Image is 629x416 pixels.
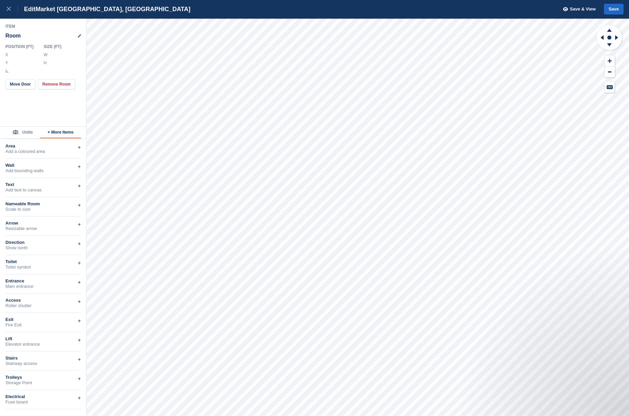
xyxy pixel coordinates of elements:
[605,82,615,93] button: Keyboard Shortcuts
[5,399,81,405] div: Fuse board
[5,187,81,193] div: Add text to canvas
[5,294,81,313] div: AccessRoller shutter+
[5,159,81,178] div: WallAdd bounding walls+
[5,44,38,49] div: Position ( FT )
[605,67,615,78] button: Zoom Out
[78,201,81,209] div: +
[604,4,624,15] button: Save
[5,127,40,138] button: Units
[5,322,81,328] div: Fire Exit
[5,278,81,284] div: Entrance
[78,278,81,286] div: +
[78,240,81,248] div: +
[78,221,81,229] div: +
[78,394,81,402] div: +
[78,163,81,171] div: +
[78,182,81,190] div: +
[5,143,81,149] div: Area
[5,371,81,390] div: TrolleysStorage Point+
[5,240,81,245] div: Direction
[570,6,596,13] span: Save & View
[5,60,9,66] label: Y
[78,317,81,325] div: +
[6,69,8,72] img: angle-icn.0ed2eb85.svg
[5,168,81,174] div: Add bounding walls
[5,149,81,154] div: Add a coloured area
[559,4,596,15] button: Save & View
[5,182,81,187] div: Text
[78,259,81,267] div: +
[78,298,81,306] div: +
[605,55,615,67] button: Zoom In
[5,52,9,57] label: X
[5,390,81,409] div: ElectricalFuse board+
[5,197,81,216] div: Nameable RoomScale to size+
[5,361,81,366] div: Stairway access
[5,216,81,236] div: ArrowResizable arrow+
[5,274,81,294] div: EntranceMain entrance+
[5,139,81,159] div: AreaAdd a coloured area+
[40,127,81,138] button: + More Items
[44,60,47,66] label: H
[5,284,81,289] div: Main entrance
[5,303,81,308] div: Roller shutter
[38,79,75,89] button: Remove Room
[78,336,81,344] div: +
[5,245,81,251] div: Show north
[5,178,81,197] div: TextAdd text to canvas+
[5,79,35,89] button: Move Door
[78,143,81,152] div: +
[5,355,81,361] div: Stairs
[5,236,81,255] div: DirectionShow north+
[5,336,81,342] div: Lift
[78,375,81,383] div: +
[5,221,81,226] div: Arrow
[5,207,81,212] div: Scale to size
[5,351,81,371] div: StairsStairway access+
[78,355,81,364] div: +
[5,380,81,386] div: Storage Point
[5,255,81,274] div: ToiletToilet symbol+
[44,44,73,49] div: Size ( FT )
[5,226,81,231] div: Resizable arrow
[5,259,81,264] div: Toilet
[5,332,81,351] div: LiftElevator entrance+
[18,5,190,13] div: Edit Market [GEOGRAPHIC_DATA], [GEOGRAPHIC_DATA]
[5,24,81,29] div: Item
[5,30,81,42] div: Room
[5,317,81,322] div: Exit
[5,163,81,168] div: Wall
[44,52,47,57] label: W
[5,313,81,332] div: ExitFire Exit+
[5,342,81,347] div: Elevator entrance
[5,375,81,380] div: Trolleys
[5,264,81,270] div: Toilet symbol
[5,394,81,399] div: Electrical
[5,298,81,303] div: Access
[5,201,81,207] div: Nameable Room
